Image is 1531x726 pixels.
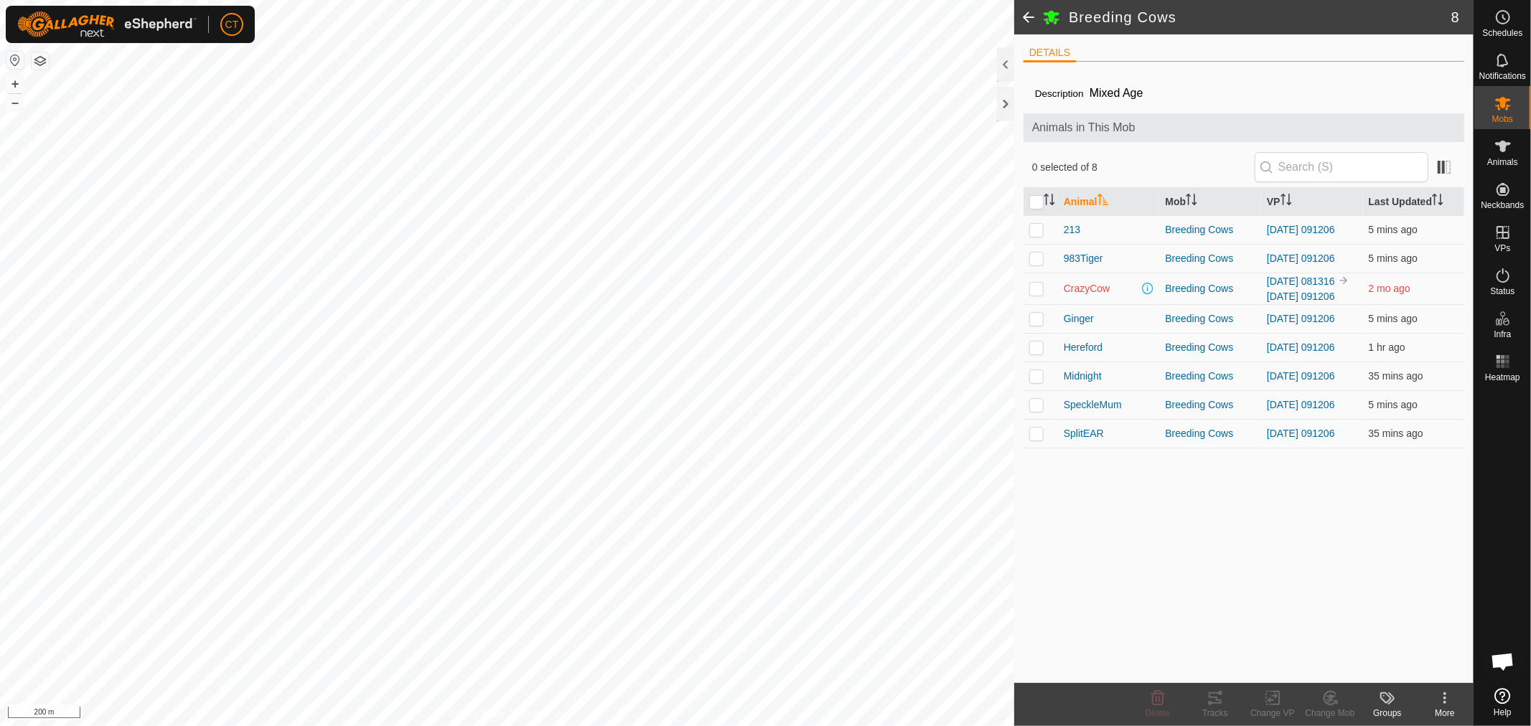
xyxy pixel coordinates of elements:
span: CT [225,17,239,32]
span: 2 Sept 2025, 3:38 pm [1369,253,1418,264]
h2: Breeding Cows [1069,9,1451,26]
span: Neckbands [1481,201,1524,209]
div: Breeding Cows [1165,311,1255,326]
div: Breeding Cows [1165,251,1255,266]
a: Privacy Policy [451,707,505,720]
button: Map Layers [32,52,49,70]
span: Delete [1146,708,1171,718]
a: [DATE] 091206 [1267,399,1335,410]
span: Hereford [1064,340,1102,355]
span: Heatmap [1485,373,1520,382]
img: to [1338,275,1349,286]
span: Animals in This Mob [1032,119,1456,136]
li: DETAILS [1024,45,1076,62]
span: 2 Sept 2025, 3:08 pm [1369,428,1423,439]
a: [DATE] 091206 [1267,370,1335,382]
span: Notifications [1479,72,1526,80]
span: Animals [1487,158,1518,166]
span: 983Tiger [1064,251,1103,266]
span: 213 [1064,222,1080,237]
th: Mob [1159,188,1261,216]
span: 2 Sept 2025, 3:38 pm [1369,399,1418,410]
a: Contact Us [521,707,563,720]
button: – [6,94,24,111]
span: VPs [1494,244,1510,253]
span: Help [1494,708,1512,717]
span: Ginger [1064,311,1094,326]
p-sorticon: Activate to sort [1186,196,1197,207]
span: Status [1490,287,1514,296]
th: VP [1261,188,1363,216]
p-sorticon: Activate to sort [1044,196,1055,207]
button: + [6,75,24,93]
span: 2 Sept 2025, 3:08 pm [1369,370,1423,382]
span: SpeckleMum [1064,397,1122,412]
span: Mixed Age [1084,81,1149,105]
div: More [1416,707,1474,720]
div: Change Mob [1301,707,1359,720]
input: Search (S) [1255,152,1428,182]
button: Reset Map [6,52,24,69]
span: SplitEAR [1064,426,1104,441]
span: 2 Sept 2025, 3:37 pm [1369,313,1418,324]
a: [DATE] 091206 [1267,313,1335,324]
div: Breeding Cows [1165,369,1255,384]
th: Animal [1058,188,1160,216]
a: [DATE] 091206 [1267,253,1335,264]
a: [DATE] 081316 [1267,275,1335,287]
span: Mobs [1492,115,1513,123]
div: Breeding Cows [1165,340,1255,355]
div: Breeding Cows [1165,426,1255,441]
div: Groups [1359,707,1416,720]
div: Change VP [1244,707,1301,720]
div: Tracks [1186,707,1244,720]
p-sorticon: Activate to sort [1280,196,1292,207]
a: Help [1474,682,1531,722]
a: [DATE] 091206 [1267,291,1335,302]
a: Open chat [1481,640,1525,683]
a: [DATE] 091206 [1267,428,1335,439]
div: Breeding Cows [1165,397,1255,412]
label: Description [1035,88,1084,99]
span: 2 Sept 2025, 2:08 pm [1369,341,1405,353]
p-sorticon: Activate to sort [1432,196,1443,207]
span: 23 June 2025, 6:08 pm [1369,283,1410,294]
th: Last Updated [1363,188,1465,216]
div: Breeding Cows [1165,222,1255,237]
a: [DATE] 091206 [1267,341,1335,353]
span: 8 [1451,6,1459,28]
span: 2 Sept 2025, 3:38 pm [1369,224,1418,235]
span: 0 selected of 8 [1032,160,1255,175]
span: Midnight [1064,369,1102,384]
a: [DATE] 091206 [1267,224,1335,235]
span: Infra [1494,330,1511,339]
span: CrazyCow [1064,281,1110,296]
img: Gallagher Logo [17,11,197,37]
p-sorticon: Activate to sort [1097,196,1109,207]
span: Schedules [1482,29,1522,37]
div: Breeding Cows [1165,281,1255,296]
